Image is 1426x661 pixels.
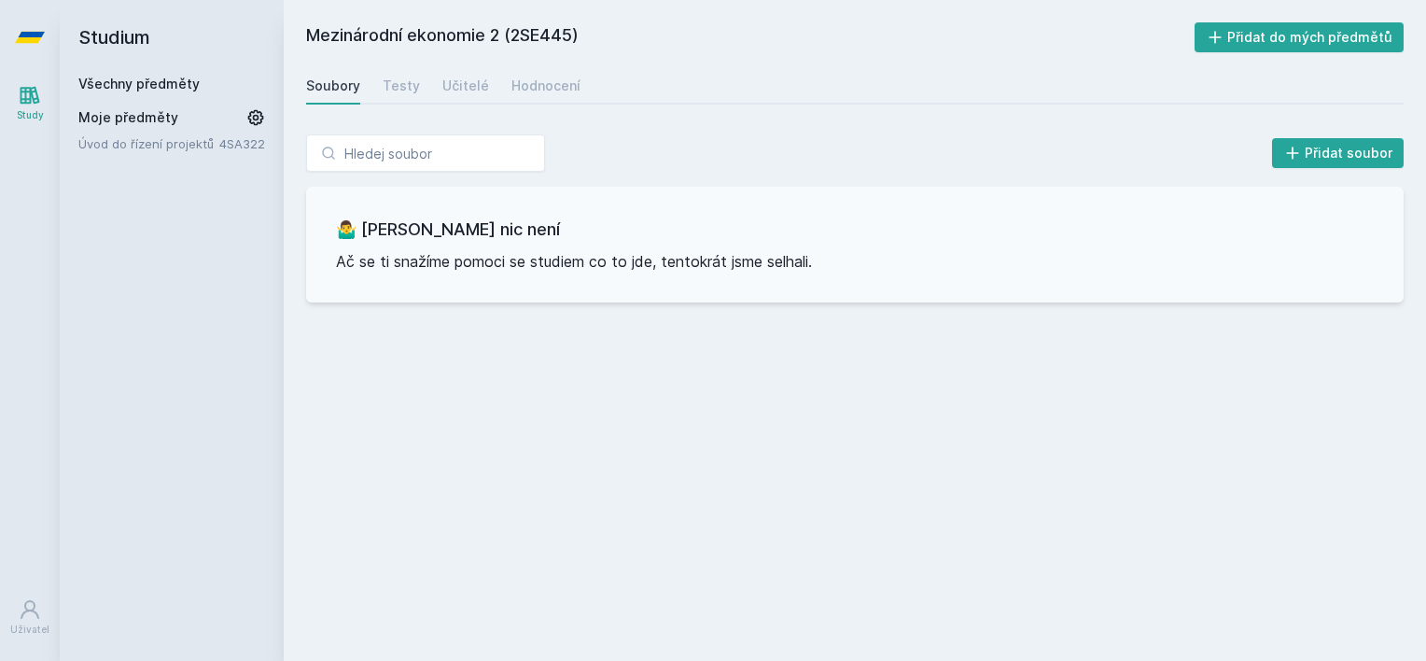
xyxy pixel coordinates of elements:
button: Přidat do mých předmětů [1195,22,1405,52]
a: Všechny předměty [78,76,200,91]
a: 4SA322 [219,136,265,151]
a: Testy [383,67,420,105]
div: Hodnocení [511,77,580,95]
div: Testy [383,77,420,95]
a: Úvod do řízení projektů [78,134,219,153]
h2: Mezinárodní ekonomie 2 (2SE445) [306,22,1195,52]
a: Uživatel [4,589,56,646]
button: Přidat soubor [1272,138,1405,168]
p: Ač se ti snažíme pomoci se studiem co to jde, tentokrát jsme selhali. [336,250,1374,273]
a: Hodnocení [511,67,580,105]
div: Uživatel [10,623,49,637]
a: Soubory [306,67,360,105]
div: Study [17,108,44,122]
div: Učitelé [442,77,489,95]
h3: 🤷‍♂️ [PERSON_NAME] nic není [336,217,1374,243]
input: Hledej soubor [306,134,545,172]
span: Moje předměty [78,108,178,127]
a: Učitelé [442,67,489,105]
a: Study [4,75,56,132]
div: Soubory [306,77,360,95]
